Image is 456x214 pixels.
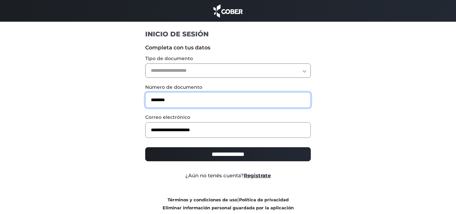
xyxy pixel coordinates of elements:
label: Correo electrónico [145,114,311,121]
a: Eliminar información personal guardada por la aplicación [163,205,294,210]
label: Número de documento [145,84,311,91]
div: ¿Aún no tenés cuenta? [140,172,316,180]
label: Completa con tus datos [145,44,311,52]
img: cober_marca.png [212,3,244,18]
div: | [140,196,316,212]
a: Política de privacidad [239,197,289,202]
a: Términos y condiciones de uso [168,197,237,202]
label: Tipo de documento [145,55,311,62]
h1: INICIO DE SESIÓN [145,30,311,38]
a: Registrate [244,172,271,179]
